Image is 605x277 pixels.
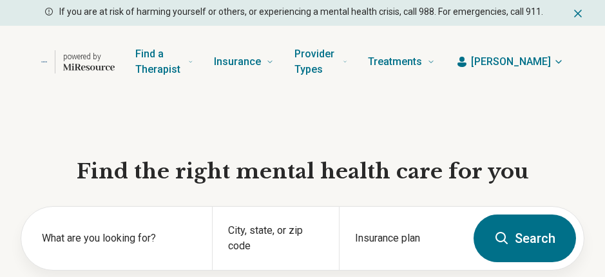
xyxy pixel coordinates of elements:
span: Provider Types [294,45,338,79]
span: [PERSON_NAME] [471,54,551,70]
a: Insurance [214,36,274,88]
a: Treatments [368,36,435,88]
h1: Find the right mental health care for you [21,158,584,186]
p: If you are at risk of harming yourself or others, or experiencing a mental health crisis, call 98... [59,5,543,19]
button: Dismiss [571,5,584,21]
span: Find a Therapist [135,45,183,79]
button: [PERSON_NAME] [456,54,564,70]
span: Treatments [368,53,422,71]
span: Insurance [214,53,261,71]
label: What are you looking for? [42,231,197,246]
button: Search [474,215,576,262]
a: Provider Types [294,36,347,88]
a: Home page [41,41,115,82]
p: powered by [63,52,115,62]
a: Find a Therapist [135,36,193,88]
